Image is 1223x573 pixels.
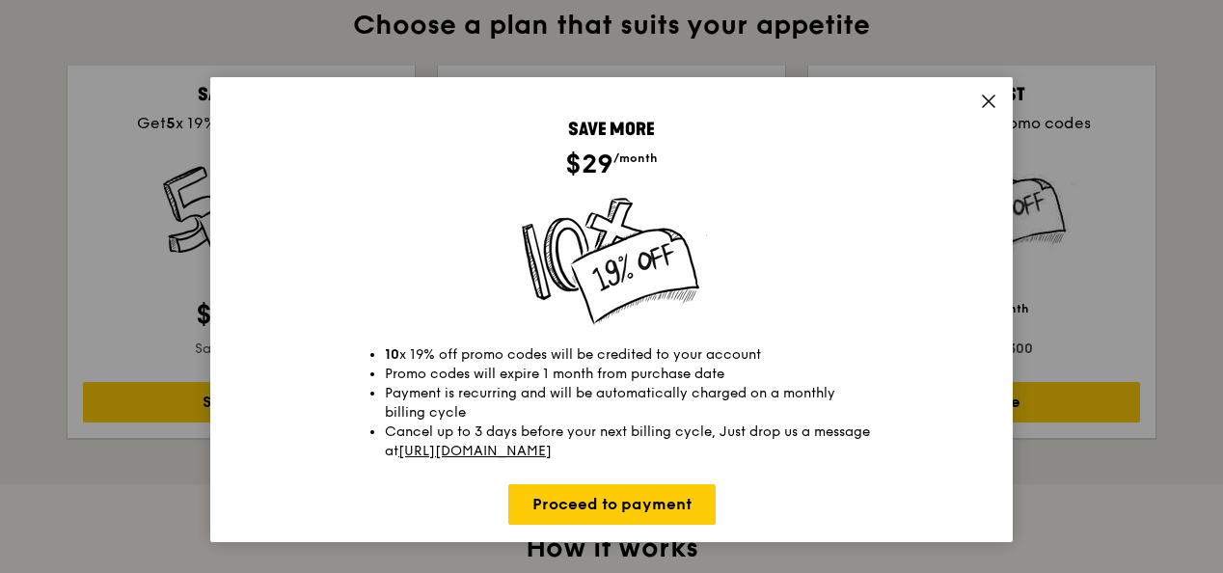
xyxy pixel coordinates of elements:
a: [URL][DOMAIN_NAME] [398,443,552,459]
div: Save more [233,116,990,143]
strong: 10 [385,346,399,363]
li: Promo codes will expire 1 month from purchase date [385,365,877,384]
img: save-more-plan.9b87339c.png [517,197,707,326]
li: x 19% off promo codes will be credited to your account [385,345,877,365]
span: $29 [565,148,613,180]
a: Proceed to payment [508,484,716,525]
span: /month [613,151,658,165]
li: Cancel up to 3 days before your next billing cycle, Just drop us a message at [385,423,877,461]
li: Payment is recurring and will be automatically charged on a monthly billing cycle [385,384,877,423]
